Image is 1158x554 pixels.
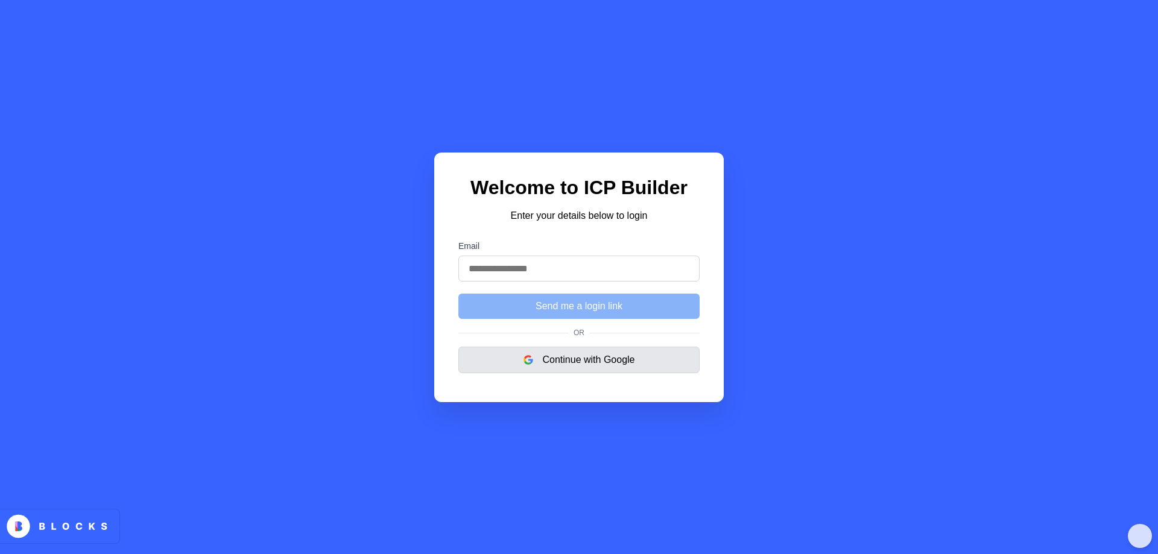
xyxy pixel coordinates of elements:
[458,177,700,199] h1: Welcome to ICP Builder
[569,329,589,337] span: Or
[458,241,700,251] label: Email
[524,355,533,365] img: google logo
[458,209,700,223] p: Enter your details below to login
[458,294,700,319] button: Send me a login link
[458,347,700,373] button: Continue with Google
